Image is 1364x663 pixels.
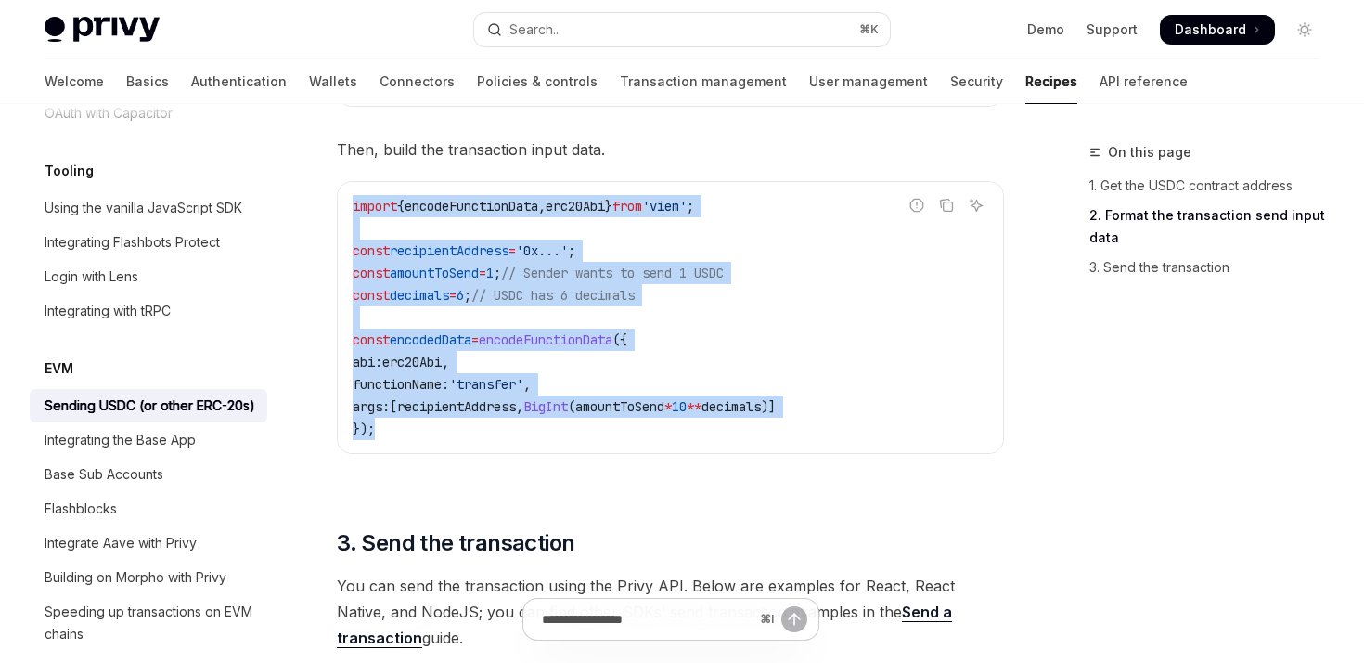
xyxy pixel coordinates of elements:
[353,265,390,281] span: const
[30,423,267,457] a: Integrating the Base App
[1290,15,1319,45] button: Toggle dark mode
[390,242,508,259] span: recipientAddress
[538,198,546,214] span: ,
[494,265,501,281] span: ;
[382,354,442,370] span: erc20Abi
[687,198,694,214] span: ;
[859,22,879,37] span: ⌘ K
[30,226,267,259] a: Integrating Flashbots Protect
[353,331,390,348] span: const
[337,136,1004,162] span: Then, build the transaction input data.
[45,601,256,645] div: Speeding up transactions on EVM chains
[474,13,889,46] button: Open search
[523,398,568,415] span: BigInt
[1089,201,1334,253] a: 2. Format the transaction send input data
[380,59,455,104] a: Connectors
[45,498,117,520] div: Flashblocks
[508,242,516,259] span: =
[809,59,928,104] a: User management
[390,331,471,348] span: encodedData
[516,242,568,259] span: '0x...'
[45,463,163,486] div: Base Sub Accounts
[30,389,267,422] a: Sending USDC (or other ERC-20s)
[620,59,787,104] a: Transaction management
[337,528,574,558] span: 3. Send the transaction
[1175,20,1246,39] span: Dashboard
[575,398,664,415] span: amountToSend
[353,198,397,214] span: import
[353,287,390,304] span: const
[126,59,169,104] a: Basics
[701,398,761,415] span: decimals
[509,19,561,41] div: Search...
[781,606,807,632] button: Send message
[477,59,598,104] a: Policies & controls
[353,421,375,437] span: });
[30,191,267,225] a: Using the vanilla JavaScript SDK
[471,331,479,348] span: =
[45,395,255,417] div: Sending USDC (or other ERC-20s)
[1025,59,1077,104] a: Recipes
[30,561,267,594] a: Building on Morpho with Privy
[353,354,382,370] span: abi:
[612,198,642,214] span: from
[397,198,405,214] span: {
[1089,171,1334,201] a: 1. Get the USDC contract address
[191,59,287,104] a: Authentication
[390,287,449,304] span: decimals
[1087,20,1138,39] a: Support
[542,599,753,640] input: Ask a question...
[672,398,687,415] span: 10
[45,566,226,589] div: Building on Morpho with Privy
[964,193,988,217] button: Ask AI
[1100,59,1188,104] a: API reference
[568,398,575,415] span: (
[353,376,449,393] span: functionName:
[30,595,267,651] a: Speeding up transactions on EVM chains
[950,59,1003,104] a: Security
[523,376,531,393] span: ,
[390,398,397,415] span: [
[309,59,357,104] a: Wallets
[45,266,138,288] div: Login with Lens
[934,193,959,217] button: Copy the contents from the code block
[1089,253,1334,282] a: 3. Send the transaction
[353,242,390,259] span: const
[568,242,575,259] span: ;
[457,287,464,304] span: 6
[45,357,73,380] h5: EVM
[605,198,612,214] span: }
[45,197,242,219] div: Using the vanilla JavaScript SDK
[45,59,104,104] a: Welcome
[45,429,196,451] div: Integrating the Base App
[30,294,267,328] a: Integrating with tRPC
[1160,15,1275,45] a: Dashboard
[45,17,160,43] img: light logo
[442,354,449,370] span: ,
[612,331,627,348] span: ({
[471,287,635,304] span: // USDC has 6 decimals
[501,265,724,281] span: // Sender wants to send 1 USDC
[45,532,197,554] div: Integrate Aave with Privy
[486,265,494,281] span: 1
[479,331,612,348] span: encodeFunctionData
[546,198,605,214] span: erc20Abi
[45,231,220,253] div: Integrating Flashbots Protect
[30,526,267,560] a: Integrate Aave with Privy
[390,265,479,281] span: amountToSend
[45,160,94,182] h5: Tooling
[479,265,486,281] span: =
[1027,20,1064,39] a: Demo
[464,287,471,304] span: ;
[905,193,929,217] button: Report incorrect code
[449,287,457,304] span: =
[1108,141,1191,163] span: On this page
[449,376,523,393] span: 'transfer'
[761,398,776,415] span: )]
[30,458,267,491] a: Base Sub Accounts
[516,398,523,415] span: ,
[30,492,267,526] a: Flashblocks
[45,300,171,322] div: Integrating with tRPC
[642,198,687,214] span: 'viem'
[397,398,516,415] span: recipientAddress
